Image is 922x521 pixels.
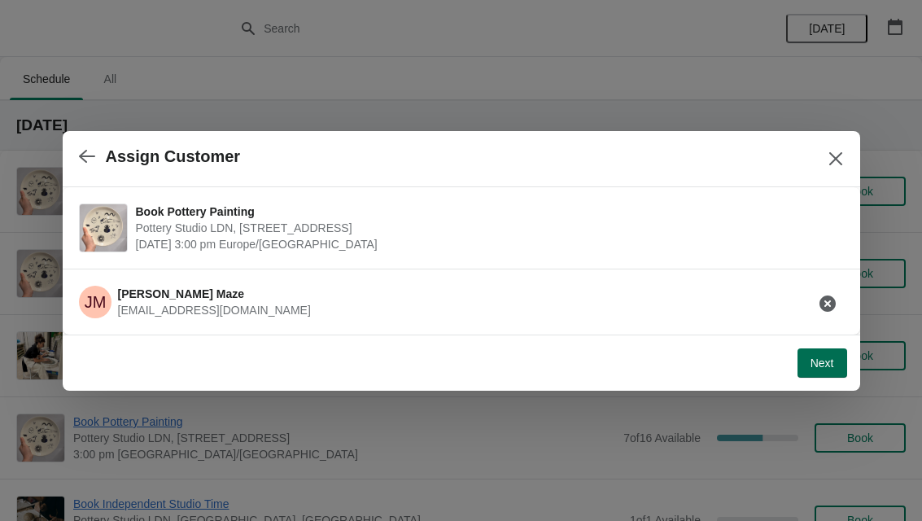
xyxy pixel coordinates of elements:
span: [PERSON_NAME] Maze [118,287,245,300]
span: Next [811,357,834,370]
text: JM [84,293,106,311]
span: Pottery Studio LDN, [STREET_ADDRESS] [136,220,836,236]
button: Close [821,144,850,173]
button: Next [797,348,847,378]
span: Julia [79,286,111,318]
h2: Assign Customer [106,147,241,166]
span: Book Pottery Painting [136,204,836,220]
img: Book Pottery Painting | Pottery Studio LDN, Unit 1.3, Building A4, 10 Monro Way, London, SE10 0EJ... [80,204,127,252]
span: [DATE] 3:00 pm Europe/[GEOGRAPHIC_DATA] [136,236,836,252]
span: [EMAIL_ADDRESS][DOMAIN_NAME] [118,304,311,317]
